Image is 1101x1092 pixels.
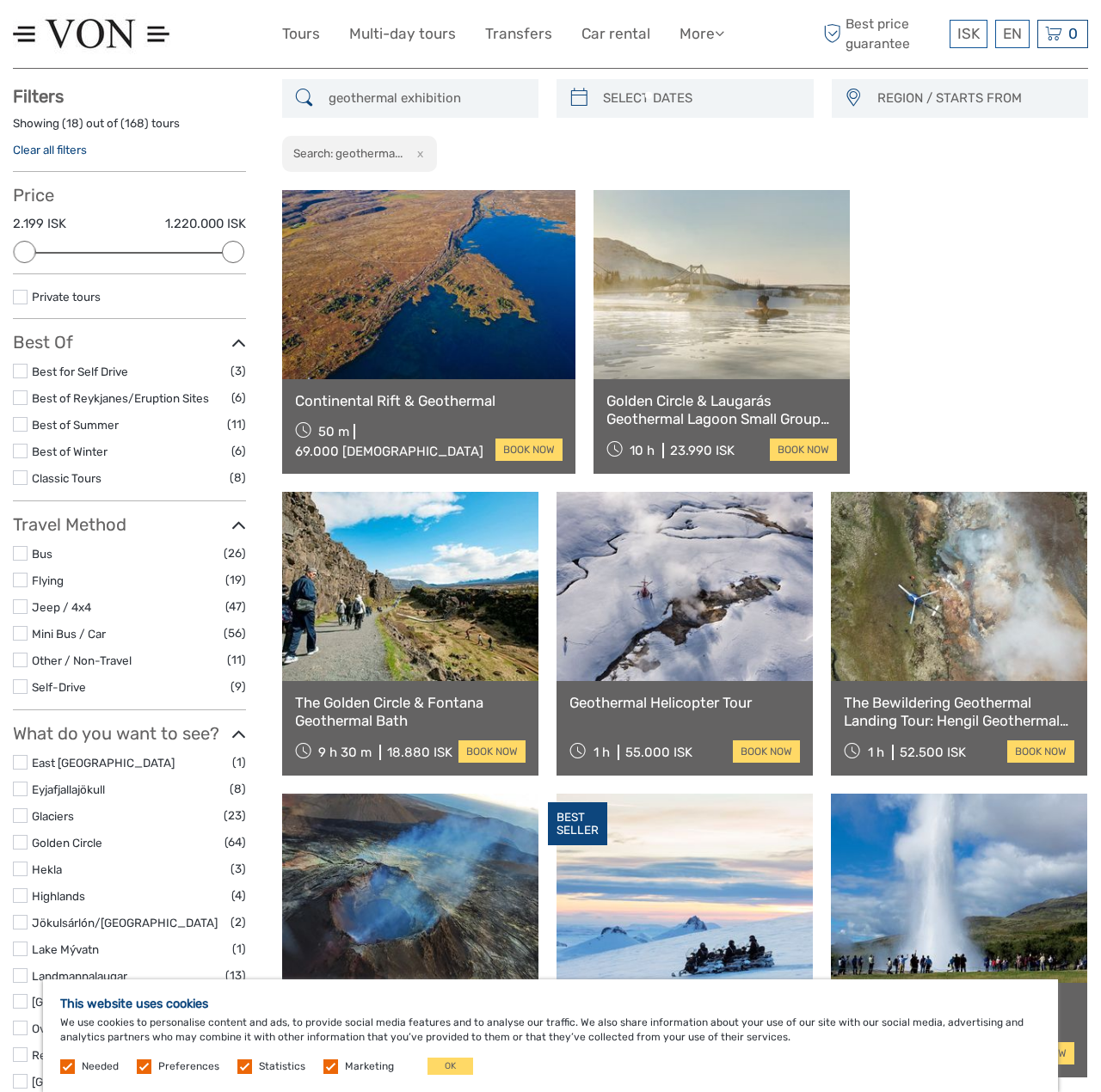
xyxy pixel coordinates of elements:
[957,25,980,42] span: ISK
[231,441,246,461] span: (6)
[32,809,74,823] a: Glaciers
[259,1059,305,1074] label: Statistics
[32,995,149,1009] a: [GEOGRAPHIC_DATA]
[32,600,91,614] a: Jeep / 4x4
[231,886,246,905] span: (4)
[405,144,428,163] button: x
[32,942,99,956] a: Lake Mývatn
[230,779,246,799] span: (8)
[231,859,246,879] span: (3)
[165,215,246,233] label: 1.220.000 ISK
[32,680,86,694] a: Self-Drive
[13,143,87,156] a: Clear all filters
[630,443,655,458] span: 10 h
[32,862,62,876] a: Hekla
[295,694,526,729] a: The Golden Circle & Fontana Geothermal Bath
[231,912,246,932] span: (2)
[66,115,79,132] label: 18
[293,146,403,160] h2: Search: geotherma...
[32,471,101,485] a: Classic Tours
[1007,740,1074,763] a: book now
[32,1021,128,1035] a: Over The Holidays
[32,418,119,432] a: Best of Summer
[13,86,64,107] strong: Filters
[844,694,1074,729] a: The Bewildering Geothermal Landing Tour: Hengil Geothermal Area
[427,1058,473,1075] button: OK
[581,21,650,46] a: Car rental
[224,543,246,563] span: (26)
[596,83,805,113] input: SELECT DATES
[770,439,837,461] a: book now
[32,547,52,561] a: Bus
[868,745,884,760] span: 1 h
[318,424,349,439] span: 50 m
[32,916,218,929] a: Jökulsárlón/[GEOGRAPHIC_DATA]
[32,627,106,641] a: Mini Bus / Car
[318,745,372,760] span: 9 h 30 m
[60,997,1041,1011] h5: This website uses cookies
[295,392,563,409] a: Continental Rift & Geothermal
[32,365,128,378] a: Best for Self Drive
[32,290,101,304] a: Private tours
[458,740,526,763] a: book now
[1066,25,1080,42] span: 0
[32,445,108,458] a: Best of Winter
[225,570,246,590] span: (19)
[224,806,246,825] span: (23)
[231,677,246,696] span: (9)
[225,597,246,617] span: (47)
[230,468,246,488] span: (8)
[322,83,531,113] input: SEARCH
[733,740,800,763] a: book now
[569,694,800,711] a: Geothermal Helicopter Tour
[32,1048,87,1062] a: Reykjanes
[995,20,1030,48] div: EN
[224,623,246,643] span: (56)
[349,21,456,46] a: Multi-day tours
[625,745,692,760] div: 55.000 ISK
[231,361,246,381] span: (3)
[13,115,246,142] div: Showing ( ) out of ( ) tours
[606,392,837,427] a: Golden Circle & Laugarás Geothermal Lagoon Small Group Tour
[548,802,607,845] div: BEST SELLER
[43,979,1058,1092] div: We use cookies to personalise content and ads, to provide social media features and to analyse ou...
[32,1075,149,1089] a: [GEOGRAPHIC_DATA]
[387,745,452,760] div: 18.880 ISK
[32,889,85,903] a: Highlands
[680,21,724,46] a: More
[345,1059,394,1074] label: Marketing
[295,444,483,459] div: 69.000 [DEMOGRAPHIC_DATA]
[594,745,610,760] span: 1 h
[13,332,246,353] h3: Best Of
[13,185,246,206] h3: Price
[282,21,320,46] a: Tours
[13,723,246,744] h3: What do you want to see?
[232,939,246,959] span: (1)
[82,1059,119,1074] label: Needed
[13,13,170,55] img: 1574-8e98ae90-1d34-46d6-9ccb-78f4724058c1_logo_small.jpg
[32,391,209,405] a: Best of Reykjanes/Eruption Sites
[32,836,102,850] a: Golden Circle
[32,969,127,983] a: Landmannalaugar
[485,21,552,46] a: Transfers
[24,30,194,44] p: We're away right now. Please check back later!
[125,115,145,132] label: 168
[32,574,64,587] a: Flying
[900,745,966,760] div: 52.500 ISK
[32,653,132,667] a: Other / Non-Travel
[232,752,246,772] span: (1)
[820,15,946,52] span: Best price guarantee
[32,782,105,796] a: Eyjafjallajökull
[870,84,1080,113] button: REGION / STARTS FROM
[198,27,218,47] button: Open LiveChat chat widget
[495,439,563,461] a: book now
[231,388,246,408] span: (6)
[13,514,246,535] h3: Travel Method
[670,443,735,458] div: 23.990 ISK
[227,650,246,670] span: (11)
[225,966,246,985] span: (13)
[158,1059,219,1074] label: Preferences
[225,832,246,852] span: (64)
[13,215,66,233] label: 2.199 ISK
